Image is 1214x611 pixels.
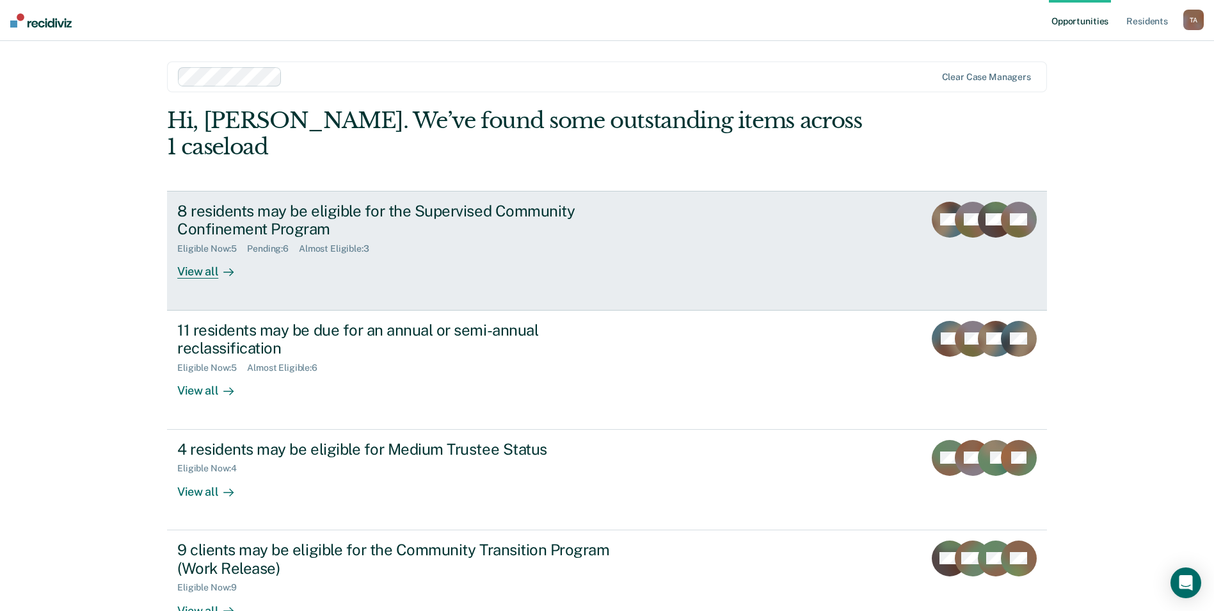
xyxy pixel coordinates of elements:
div: Eligible Now : 4 [177,463,247,474]
img: Recidiviz [10,13,72,28]
a: 4 residents may be eligible for Medium Trustee StatusEligible Now:4View all [167,430,1047,530]
div: 9 clients may be eligible for the Community Transition Program (Work Release) [177,541,627,578]
div: 11 residents may be due for an annual or semi-annual reclassification [177,321,627,358]
a: 11 residents may be due for an annual or semi-annual reclassificationEligible Now:5Almost Eligibl... [167,311,1047,430]
div: Open Intercom Messenger [1170,567,1201,598]
div: Eligible Now : 5 [177,363,247,373]
div: Eligible Now : 5 [177,243,247,254]
div: 8 residents may be eligible for the Supervised Community Confinement Program [177,202,627,239]
div: 4 residents may be eligible for Medium Trustee Status [177,440,627,459]
div: T A [1183,10,1204,30]
div: Pending : 6 [247,243,299,254]
div: Eligible Now : 9 [177,582,247,593]
div: View all [177,373,249,398]
div: View all [177,474,249,499]
a: 8 residents may be eligible for the Supervised Community Confinement ProgramEligible Now:5Pending... [167,191,1047,311]
div: Almost Eligible : 3 [299,243,379,254]
div: Almost Eligible : 6 [247,363,328,373]
button: TA [1183,10,1204,30]
div: View all [177,254,249,279]
div: Hi, [PERSON_NAME]. We’ve found some outstanding items across 1 caseload [167,108,871,160]
div: Clear case managers [942,72,1031,83]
